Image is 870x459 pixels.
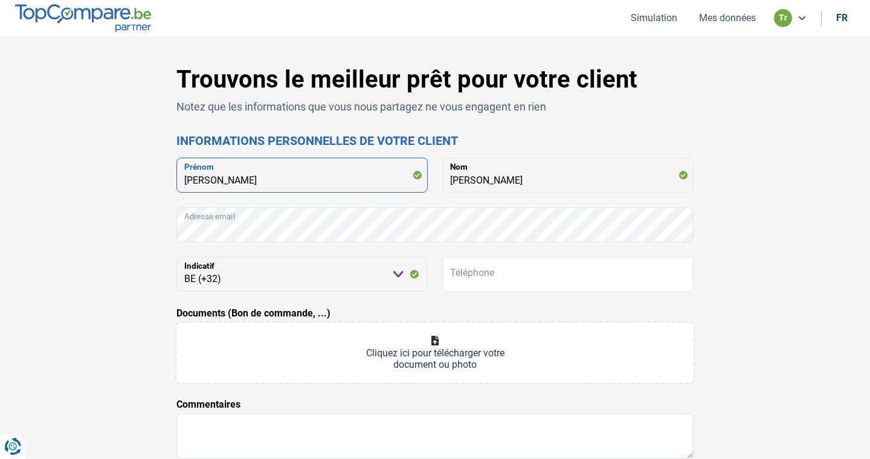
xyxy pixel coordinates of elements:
[15,4,151,31] img: TopCompare.be
[176,133,694,148] h2: Informations personnelles de votre client
[695,11,759,24] button: Mes données
[176,397,240,412] label: Commentaires
[774,9,792,27] div: tr
[627,11,681,24] button: Simulation
[176,257,428,292] select: Indicatif
[836,12,848,24] div: fr
[176,99,694,114] p: Notez que les informations que vous nous partagez ne vous engagent en rien
[176,306,330,321] label: Documents (Bon de commande, ...)
[176,65,694,94] h1: Trouvons le meilleur prêt pour votre client
[442,257,694,292] input: 401020304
